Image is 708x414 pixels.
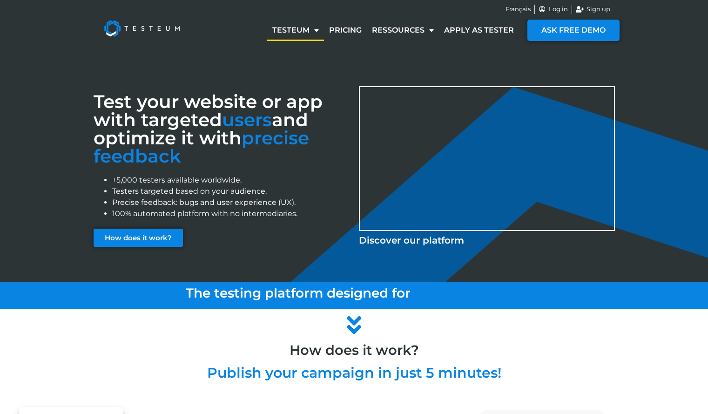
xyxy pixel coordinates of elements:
a: Ressources [367,20,439,41]
a: Pricing [324,20,367,41]
a: How does it work? [94,229,183,247]
p: Discover our platform [359,233,615,247]
span: users [222,109,272,131]
font: precise feedback [94,127,309,167]
li: +5,000 testers available worldwide. [112,175,350,186]
span: Log in [546,5,568,14]
a: Français [506,5,531,14]
h2: Publish your campaign in just 5 minutes! [89,366,620,380]
a: Apply as tester [439,20,519,41]
a: ASK FREE DEMO [527,20,620,41]
nav: Menu [267,20,519,41]
span: ASK FREE DEMO [541,27,606,34]
li: Precise feedback: bugs and user experience (UX). [112,197,350,208]
span: How does it work? [105,234,172,241]
span: The testing platform designed for [186,285,411,301]
h2: How does it work? [89,343,620,357]
li: 100% automated platform with no intermediaries. [112,208,350,219]
a: Testeum [267,20,324,41]
a: Sign up [576,5,610,14]
span: Sign up [584,5,610,14]
img: Testeum Logo - Application crowdtesting platform [94,10,190,47]
li: Testers targeted based on your audience. [112,186,350,197]
a: Log in [539,5,568,14]
h3: Test your website or app with targeted and optimize it with [94,93,350,165]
